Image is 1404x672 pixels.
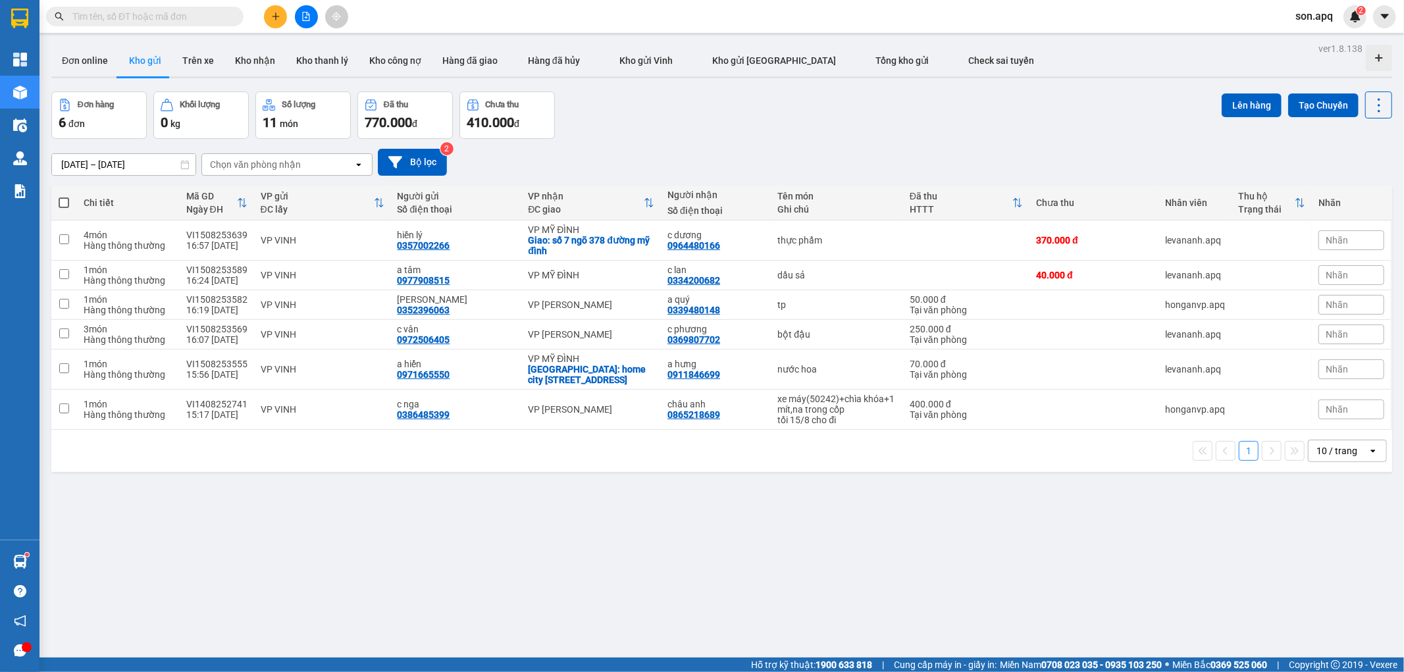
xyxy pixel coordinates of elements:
div: Nhân viên [1166,197,1226,208]
button: Chưa thu410.000đ [459,91,555,139]
div: Số điện thoại [667,205,764,216]
span: Kho gửi [GEOGRAPHIC_DATA] [712,55,836,66]
th: Toggle SortBy [254,186,391,220]
span: plus [271,12,280,21]
div: a quý [667,294,764,305]
span: 770.000 [365,115,412,130]
span: Nhãn [1326,329,1348,340]
div: 0339480148 [667,305,720,315]
div: levananh.apq [1166,364,1226,375]
div: 370.000 đ [1036,235,1152,246]
button: Tạo Chuyến [1288,93,1359,117]
div: Chưa thu [1036,197,1152,208]
span: | [1277,658,1279,672]
div: c dương [667,230,764,240]
div: VP VINH [261,364,384,375]
span: đ [514,118,519,129]
span: | [882,658,884,672]
div: VP nhận [528,191,644,201]
div: Mã GD [186,191,237,201]
span: Nhãn [1326,299,1348,310]
span: Miền Nam [1000,658,1162,672]
div: 16:57 [DATE] [186,240,247,251]
div: Tại văn phòng [910,409,1023,420]
span: kg [170,118,180,129]
div: 1 món [84,265,173,275]
div: VP VINH [261,329,384,340]
div: levananh.apq [1166,235,1226,246]
div: châu anh [667,399,764,409]
div: 3 món [84,324,173,334]
div: c vân [398,324,515,334]
div: 0911846699 [667,369,720,380]
div: 0865218689 [667,409,720,420]
div: 0334200682 [667,275,720,286]
button: Khối lượng0kg [153,91,249,139]
img: dashboard-icon [13,53,27,66]
div: levananh.apq [1166,329,1226,340]
div: Chi tiết [84,197,173,208]
div: xe máy(50242)+chìa khóa+1 mít,na trong cốp [778,394,897,415]
div: nước hoa [778,364,897,375]
div: Thu hộ [1239,191,1295,201]
div: 0352396063 [398,305,450,315]
button: Trên xe [172,45,224,76]
div: Khối lượng [180,100,220,109]
span: ⚪️ [1165,662,1169,667]
div: VP VINH [261,299,384,310]
span: Hỗ trợ kỹ thuật: [751,658,872,672]
div: 40.000 đ [1036,270,1152,280]
span: message [14,644,26,657]
div: 50.000 đ [910,294,1023,305]
span: son.apq [1285,8,1343,24]
button: Đơn hàng6đơn [51,91,147,139]
button: file-add [295,5,318,28]
div: VP [PERSON_NAME] [528,299,654,310]
button: Bộ lọc [378,149,447,176]
div: honganvp.apq [1166,404,1226,415]
sup: 2 [440,142,454,155]
div: 250.000 đ [910,324,1023,334]
div: Số lượng [282,100,315,109]
div: Giao: số 7 ngõ 378 đường mỹ đình [528,235,654,256]
div: Hàng thông thường [84,240,173,251]
div: Số điện thoại [398,204,515,215]
div: levananh.apq [1166,270,1226,280]
th: Toggle SortBy [903,186,1029,220]
span: Nhãn [1326,270,1348,280]
div: 70.000 đ [910,359,1023,369]
div: 0357002266 [398,240,450,251]
div: a hiển [398,359,515,369]
img: warehouse-icon [13,555,27,569]
img: icon-new-feature [1349,11,1361,22]
div: Người nhận [667,190,764,200]
svg: open [1368,446,1378,456]
sup: 2 [1357,6,1366,15]
span: copyright [1331,660,1340,669]
div: Hàng thông thường [84,369,173,380]
img: warehouse-icon [13,86,27,99]
sup: 1 [25,553,29,557]
div: 16:07 [DATE] [186,334,247,345]
strong: 0708 023 035 - 0935 103 250 [1041,659,1162,670]
div: Tại văn phòng [910,369,1023,380]
div: tp [778,299,897,310]
span: Check sai tuyến [969,55,1035,66]
th: Toggle SortBy [180,186,254,220]
button: Hàng đã giao [432,45,508,76]
div: ĐC lấy [261,204,374,215]
button: Đã thu770.000đ [357,91,453,139]
span: 410.000 [467,115,514,130]
div: Ngày ĐH [186,204,237,215]
span: đơn [68,118,85,129]
div: tối 15/8 cho đi [778,415,897,425]
input: Tìm tên, số ĐT hoặc mã đơn [72,9,228,24]
button: plus [264,5,287,28]
div: 1 món [84,294,173,305]
img: warehouse-icon [13,118,27,132]
button: caret-down [1373,5,1396,28]
div: VI1508253639 [186,230,247,240]
div: 4 món [84,230,173,240]
div: VP gửi [261,191,374,201]
img: solution-icon [13,184,27,198]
